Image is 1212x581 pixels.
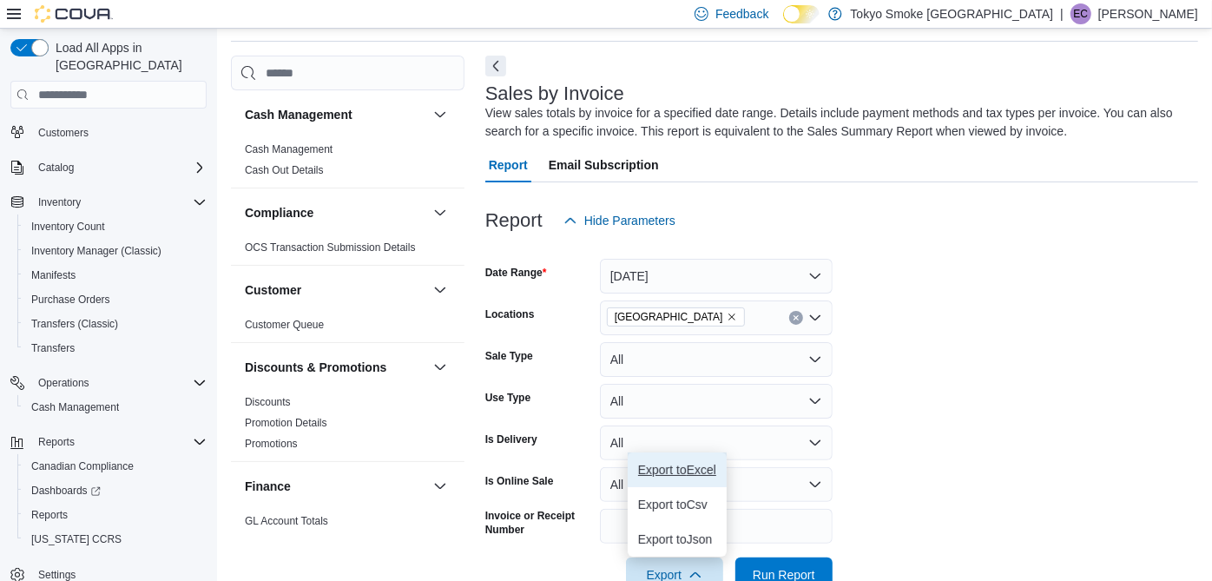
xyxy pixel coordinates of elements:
[485,474,554,488] label: Is Online Sale
[231,314,464,342] div: Customer
[24,314,207,334] span: Transfers (Classic)
[485,266,547,280] label: Date Range
[485,104,1189,141] div: View sales totals by invoice for a specified date range. Details include payment methods and tax ...
[31,432,207,452] span: Reports
[31,268,76,282] span: Manifests
[3,430,214,454] button: Reports
[851,3,1054,24] p: Tokyo Smoke [GEOGRAPHIC_DATA]
[430,476,451,497] button: Finance
[24,216,207,237] span: Inventory Count
[789,311,803,325] button: Clear input
[17,312,214,336] button: Transfers (Classic)
[24,265,82,286] a: Manifests
[24,289,207,310] span: Purchase Orders
[245,281,301,299] h3: Customer
[31,508,68,522] span: Reports
[17,454,214,479] button: Canadian Compliance
[430,357,451,378] button: Discounts & Promotions
[489,148,528,182] span: Report
[38,161,74,175] span: Catalog
[31,157,81,178] button: Catalog
[638,463,716,477] span: Export to Excel
[727,312,737,322] button: Remove Thunder Bay Memorial from selection in this group
[24,265,207,286] span: Manifests
[245,163,324,177] span: Cash Out Details
[17,336,214,360] button: Transfers
[17,263,214,287] button: Manifests
[24,480,108,501] a: Dashboards
[31,484,101,498] span: Dashboards
[549,148,659,182] span: Email Subscription
[17,215,214,239] button: Inventory Count
[31,317,118,331] span: Transfers (Classic)
[31,532,122,546] span: [US_STATE] CCRS
[600,384,833,419] button: All
[245,359,386,376] h3: Discounts & Promotions
[24,314,125,334] a: Transfers (Classic)
[485,509,593,537] label: Invoice or Receipt Number
[430,104,451,125] button: Cash Management
[24,397,207,418] span: Cash Management
[24,216,112,237] a: Inventory Count
[31,220,105,234] span: Inventory Count
[24,456,141,477] a: Canadian Compliance
[24,338,82,359] a: Transfers
[245,142,333,156] span: Cash Management
[245,437,298,451] span: Promotions
[38,195,81,209] span: Inventory
[584,212,675,229] span: Hide Parameters
[31,341,75,355] span: Transfers
[600,342,833,377] button: All
[245,515,328,527] a: GL Account Totals
[245,417,327,429] a: Promotion Details
[3,190,214,215] button: Inventory
[24,480,207,501] span: Dashboards
[245,396,291,408] a: Discounts
[715,5,768,23] span: Feedback
[245,395,291,409] span: Discounts
[628,452,727,487] button: Export toExcel
[24,338,207,359] span: Transfers
[24,241,207,261] span: Inventory Manager (Classic)
[24,289,117,310] a: Purchase Orders
[231,511,464,559] div: Finance
[3,371,214,395] button: Operations
[38,435,75,449] span: Reports
[245,241,416,254] a: OCS Transaction Submission Details
[17,239,214,263] button: Inventory Manager (Classic)
[38,376,89,390] span: Operations
[17,479,214,503] a: Dashboards
[245,164,324,176] a: Cash Out Details
[31,192,88,213] button: Inventory
[245,106,352,123] h3: Cash Management
[245,106,426,123] button: Cash Management
[430,202,451,223] button: Compliance
[17,287,214,312] button: Purchase Orders
[35,5,113,23] img: Cova
[1060,3,1064,24] p: |
[24,397,126,418] a: Cash Management
[485,432,537,446] label: Is Delivery
[485,56,506,76] button: Next
[31,122,207,143] span: Customers
[485,83,624,104] h3: Sales by Invoice
[245,143,333,155] a: Cash Management
[783,23,784,24] span: Dark Mode
[31,459,134,473] span: Canadian Compliance
[245,204,426,221] button: Compliance
[17,503,214,527] button: Reports
[231,139,464,188] div: Cash Management
[38,126,89,140] span: Customers
[49,39,207,74] span: Load All Apps in [GEOGRAPHIC_DATA]
[628,522,727,557] button: Export toJson
[430,280,451,300] button: Customer
[24,529,207,550] span: Washington CCRS
[31,293,110,307] span: Purchase Orders
[1074,3,1089,24] span: EC
[31,122,96,143] a: Customers
[783,5,820,23] input: Dark Mode
[638,532,716,546] span: Export to Json
[607,307,745,327] span: Thunder Bay Memorial
[485,349,533,363] label: Sale Type
[245,281,426,299] button: Customer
